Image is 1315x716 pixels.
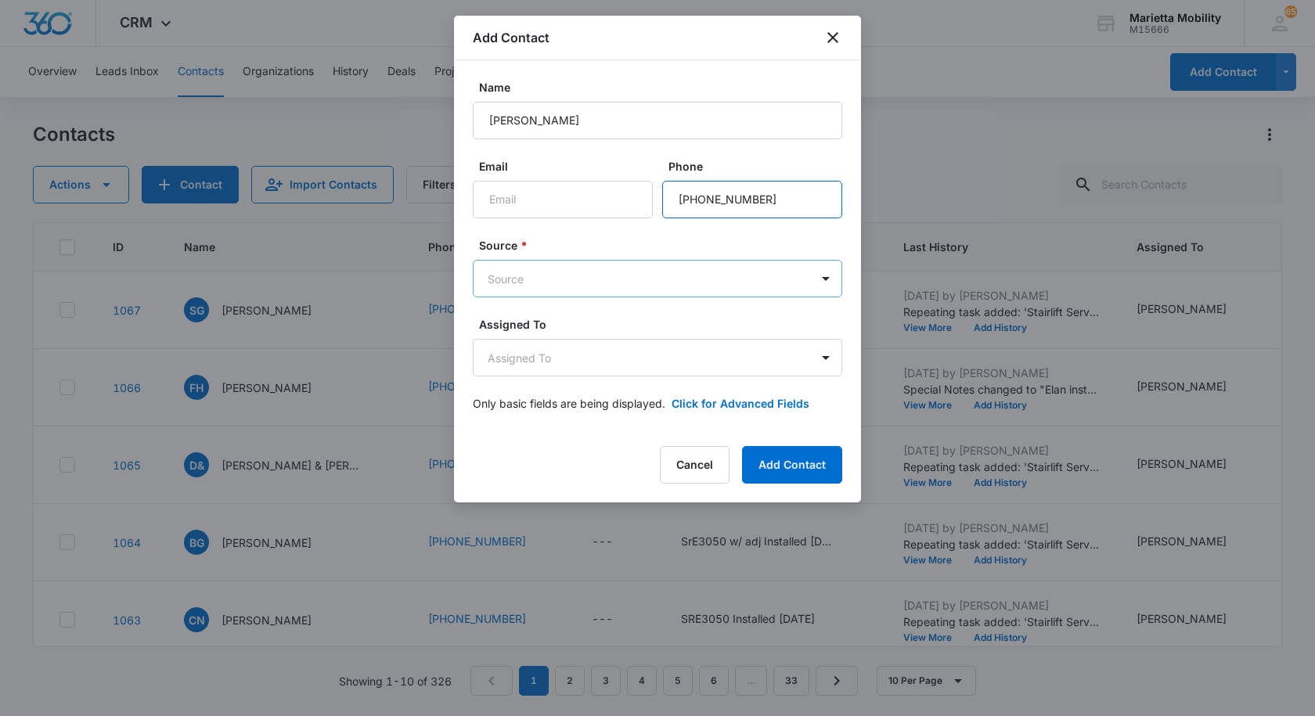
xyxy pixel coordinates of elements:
input: Email [473,181,653,218]
label: Assigned To [479,316,848,333]
button: close [823,28,842,47]
label: Phone [668,158,848,175]
label: Source [479,237,848,254]
button: Add Contact [742,446,842,484]
h1: Add Contact [473,28,549,47]
input: Name [473,102,842,139]
input: Phone [662,181,842,218]
button: Click for Advanced Fields [672,395,809,412]
button: Cancel [660,446,730,484]
p: Only basic fields are being displayed. [473,395,665,412]
label: Name [479,79,848,95]
label: Email [479,158,659,175]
